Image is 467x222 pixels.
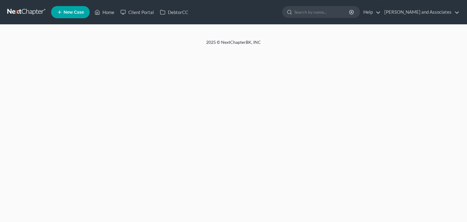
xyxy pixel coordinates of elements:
a: Client Portal [117,7,157,18]
div: 2025 © NextChapterBK, INC [60,39,407,50]
a: DebtorCC [157,7,191,18]
span: New Case [64,10,84,15]
a: Home [92,7,117,18]
a: [PERSON_NAME] and Associates [381,7,459,18]
input: Search by name... [294,6,350,18]
a: Help [360,7,381,18]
